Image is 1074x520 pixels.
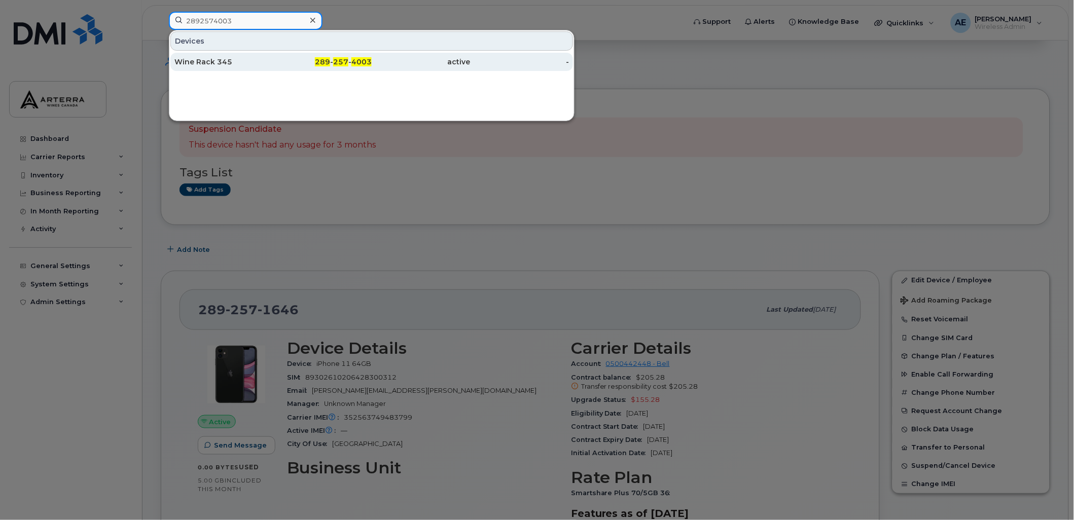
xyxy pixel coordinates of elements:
[351,57,372,66] span: 4003
[170,31,573,51] div: Devices
[169,12,323,30] input: Find something...
[372,57,471,67] div: active
[170,53,573,71] a: Wine Rack 345289-257-4003active-
[333,57,348,66] span: 257
[315,57,330,66] span: 289
[471,57,569,67] div: -
[174,57,273,67] div: Wine Rack 345
[273,57,372,67] div: - -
